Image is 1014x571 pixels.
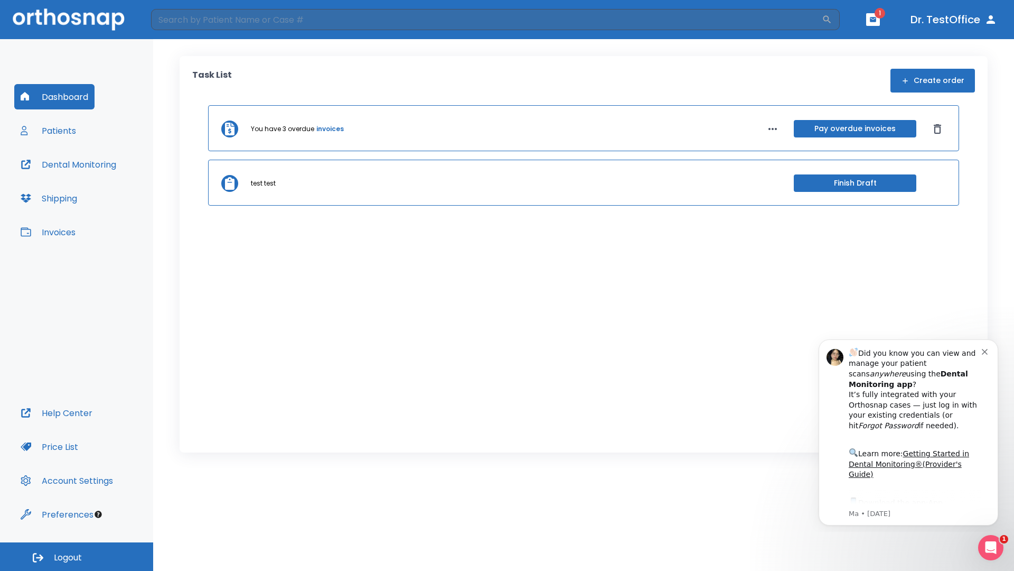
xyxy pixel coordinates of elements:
[794,120,916,137] button: Pay overdue invoices
[803,330,1014,532] iframe: Intercom notifications message
[316,124,344,134] a: invoices
[46,166,179,220] div: Download the app: | ​ Let us know if you need help getting started!
[14,186,83,211] button: Shipping
[46,179,179,189] p: Message from Ma, sent 8w ago
[875,8,885,19] span: 1
[14,400,99,426] button: Help Center
[251,124,314,134] p: You have 3 overdue
[14,118,82,143] button: Patients
[14,84,95,109] button: Dashboard
[192,69,232,93] p: Task List
[14,219,82,245] button: Invoices
[46,169,140,188] a: App Store
[93,510,103,519] div: Tooltip anchor
[251,179,276,188] p: test test
[794,174,916,192] button: Finish Draft
[978,535,1003,560] iframe: Intercom live chat
[13,8,125,30] img: Orthosnap
[179,16,187,25] button: Dismiss notification
[14,502,100,527] button: Preferences
[54,552,82,564] span: Logout
[906,10,1001,29] button: Dr. TestOffice
[929,121,946,137] button: Dismiss
[14,152,123,177] button: Dental Monitoring
[14,434,84,459] button: Price List
[1000,535,1008,544] span: 1
[151,9,822,30] input: Search by Patient Name or Case #
[890,69,975,93] button: Create order
[14,468,119,493] button: Account Settings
